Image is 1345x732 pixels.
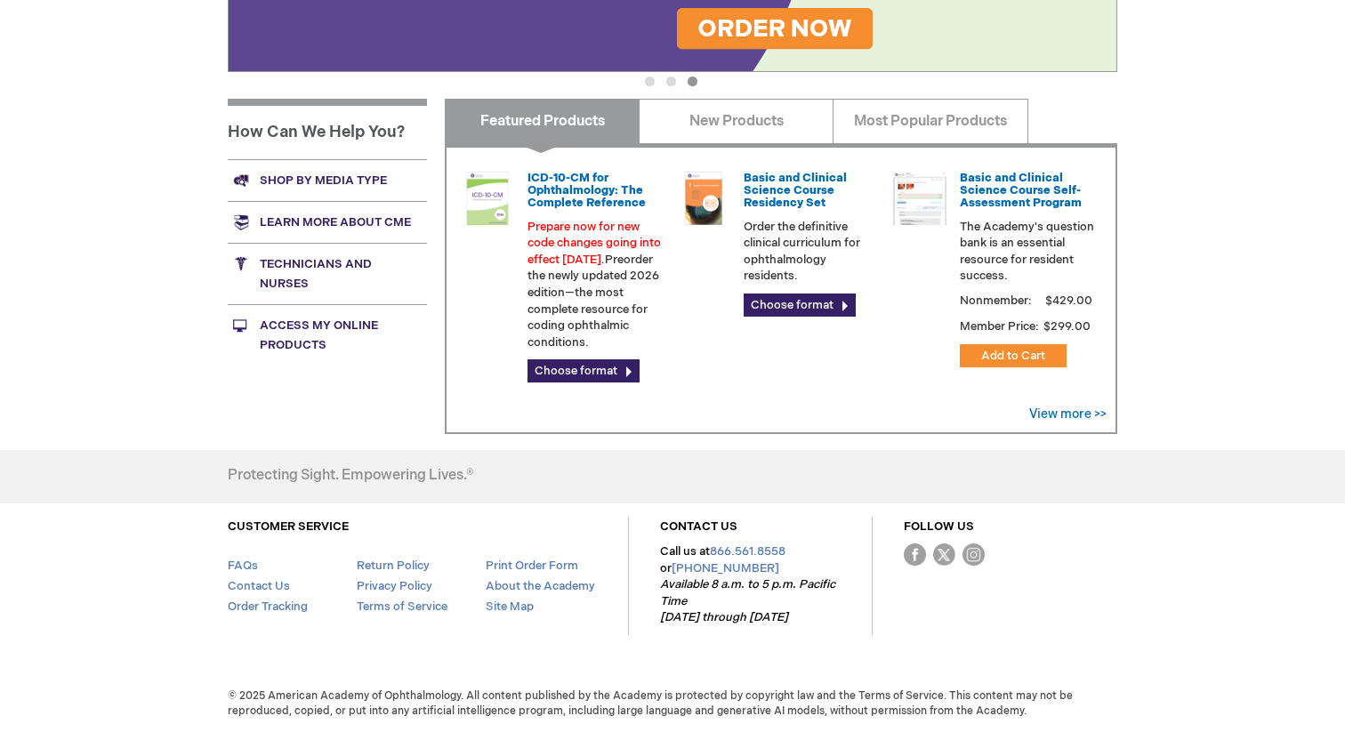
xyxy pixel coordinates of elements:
a: CUSTOMER SERVICE [228,519,349,534]
p: Order the definitive clinical curriculum for ophthalmology residents. [744,219,879,285]
a: View more >> [1029,406,1107,422]
span: Add to Cart [981,349,1045,363]
p: Call us at or [660,543,841,626]
h4: Protecting Sight. Empowering Lives.® [228,468,473,484]
a: Contact Us [228,579,290,593]
a: FAQs [228,559,258,573]
button: 3 of 3 [688,76,697,86]
a: Shop by media type [228,159,427,201]
a: Most Popular Products [833,99,1027,143]
button: 1 of 3 [645,76,655,86]
a: About the Academy [486,579,595,593]
img: instagram [962,543,985,566]
a: Return Policy [357,559,430,573]
a: Basic and Clinical Science Course Residency Set [744,171,847,211]
a: Choose format [528,359,640,382]
button: Add to Cart [960,344,1067,367]
a: New Products [639,99,834,143]
a: ICD-10-CM for Ophthalmology: The Complete Reference [528,171,646,211]
span: $299.00 [1042,319,1093,334]
a: Terms of Service [357,599,447,614]
a: Technicians and nurses [228,243,427,304]
a: Print Order Form [486,559,578,573]
a: Basic and Clinical Science Course Self-Assessment Program [960,171,1082,211]
h1: How Can We Help You? [228,99,427,159]
span: $429.00 [1043,294,1095,308]
a: FOLLOW US [904,519,974,534]
a: [PHONE_NUMBER] [672,561,779,575]
a: 866.561.8558 [710,544,785,559]
img: bcscself_20.jpg [893,172,946,225]
a: Access My Online Products [228,304,427,366]
strong: Nonmember: [960,290,1032,312]
a: Learn more about CME [228,201,427,243]
img: Twitter [933,543,955,566]
button: 2 of 3 [666,76,676,86]
a: CONTACT US [660,519,737,534]
strong: Member Price: [960,319,1039,334]
a: Order Tracking [228,599,308,614]
font: Prepare now for new code changes going into effect [DATE]. [528,220,661,267]
img: Facebook [904,543,926,566]
img: 0120008u_42.png [461,172,514,225]
p: Preorder the newly updated 2026 edition—the most complete resource for coding ophthalmic conditions. [528,219,663,351]
a: Choose format [744,294,856,317]
a: Privacy Policy [357,579,432,593]
span: © 2025 American Academy of Ophthalmology. All content published by the Academy is protected by co... [214,688,1131,719]
em: Available 8 a.m. to 5 p.m. Pacific Time [DATE] through [DATE] [660,577,835,624]
a: Site Map [486,599,534,614]
p: The Academy's question bank is an essential resource for resident success. [960,219,1095,285]
a: Featured Products [445,99,640,143]
img: 02850963u_47.png [677,172,730,225]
